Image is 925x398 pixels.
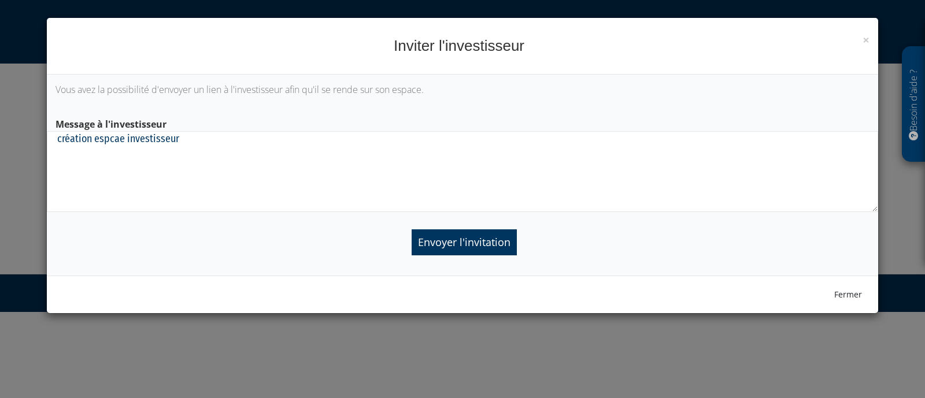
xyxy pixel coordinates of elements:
[55,83,869,96] p: Vous avez la possibilité d'envoyer un lien à l'investisseur afin qu'il se rende sur son espace.
[827,285,869,304] button: Fermer
[412,229,517,255] input: Envoyer l'invitation
[907,53,920,157] p: Besoin d'aide ?
[55,35,869,57] h4: Inviter l'investisseur
[863,32,869,48] span: ×
[47,114,878,131] label: Message à l'investisseur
